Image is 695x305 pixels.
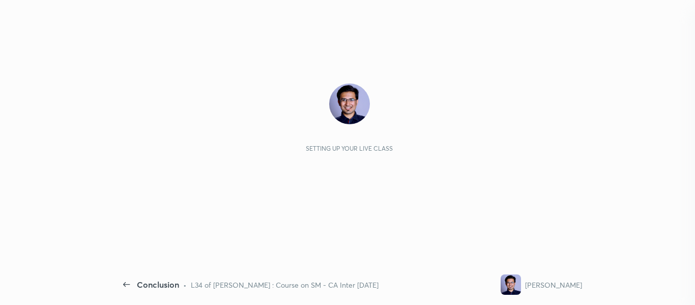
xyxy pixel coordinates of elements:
img: 5f78e08646bc44f99abb663be3a7d85a.jpg [501,274,521,295]
img: 5f78e08646bc44f99abb663be3a7d85a.jpg [329,84,370,124]
div: Conclusion [137,279,179,291]
div: Setting up your live class [306,145,393,152]
div: L34 of [PERSON_NAME] : Course on SM - CA Inter [DATE] [191,280,379,290]
div: [PERSON_NAME] [525,280,582,290]
div: • [183,280,187,290]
